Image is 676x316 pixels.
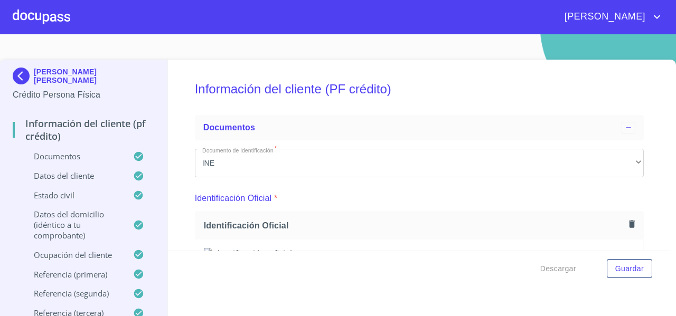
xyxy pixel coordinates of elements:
div: Documentos [195,115,644,140]
span: Identificación Oficial [204,220,625,231]
p: Datos del cliente [13,170,133,181]
span: Descargar [540,262,576,275]
h5: Información del cliente (PF crédito) [195,68,644,111]
button: account of current user [557,8,663,25]
p: Información del cliente (PF crédito) [13,117,155,142]
div: INE [195,149,644,177]
p: Identificación Oficial [195,192,272,205]
span: Documentos [203,123,255,132]
p: Referencia (segunda) [13,288,133,299]
p: [PERSON_NAME] [PERSON_NAME] [34,68,155,84]
p: Ocupación del Cliente [13,250,133,260]
p: Crédito Persona Física [13,89,155,101]
button: Guardar [607,259,652,279]
button: Descargar [536,259,580,279]
span: Guardar [615,262,644,275]
p: Estado Civil [13,190,133,200]
p: Referencia (primera) [13,269,133,280]
p: Datos del domicilio (idéntico a tu comprobante) [13,209,133,241]
img: Identificación Oficial [204,248,635,260]
p: Documentos [13,151,133,161]
div: [PERSON_NAME] [PERSON_NAME] [13,68,155,89]
img: Docupass spot blue [13,68,34,84]
span: [PERSON_NAME] [557,8,651,25]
